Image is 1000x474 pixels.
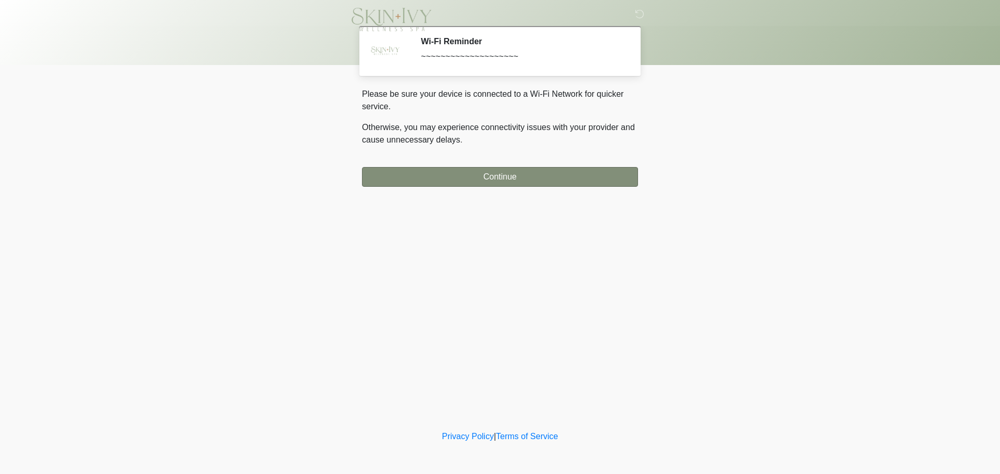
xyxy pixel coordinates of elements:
p: Otherwise, you may experience connectivity issues with your provider and cause unnecessary delays [362,121,638,146]
span: . [460,135,463,144]
img: Skin and Ivy Wellness Spa Logo [352,8,432,31]
p: Please be sure your device is connected to a Wi-Fi Network for quicker service. [362,88,638,113]
button: Continue [362,167,638,187]
img: Agent Avatar [370,36,401,68]
a: Privacy Policy [442,432,494,441]
div: ~~~~~~~~~~~~~~~~~~~~ [421,50,622,63]
a: Terms of Service [496,432,558,441]
a: | [494,432,496,441]
h2: Wi-Fi Reminder [421,36,622,46]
